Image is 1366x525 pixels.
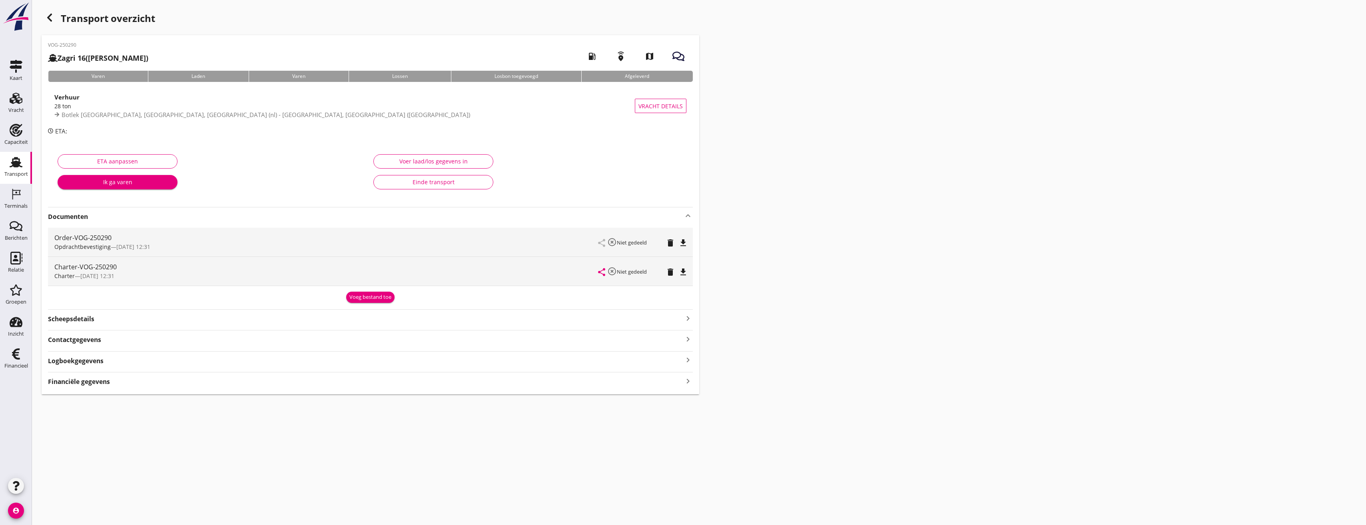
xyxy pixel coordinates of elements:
div: Einde transport [380,178,487,186]
i: file_download [678,238,688,248]
strong: Zagri 16 [58,53,86,63]
div: Losbon toegevoegd [451,71,581,82]
strong: Verhuur [54,93,80,101]
span: Opdrachtbevestiging [54,243,111,251]
div: — [54,272,598,280]
div: Afgeleverd [581,71,692,82]
div: Transport [4,171,28,177]
i: delete [666,238,675,248]
div: Financieel [4,363,28,368]
i: keyboard_arrow_right [683,334,693,344]
span: Botlek [GEOGRAPHIC_DATA], [GEOGRAPHIC_DATA], [GEOGRAPHIC_DATA] (nl) - [GEOGRAPHIC_DATA], [GEOGRAP... [62,111,470,119]
strong: Logboekgegevens [48,356,104,366]
span: ETA: [55,127,67,135]
div: Voeg bestand toe [349,293,391,301]
span: [DATE] 12:31 [116,243,150,251]
i: file_download [678,267,688,277]
button: Einde transport [373,175,493,189]
strong: Contactgegevens [48,335,101,344]
div: Voer laad/los gegevens in [380,157,487,165]
div: Terminals [4,203,28,209]
div: Kaart [10,76,22,81]
i: account_circle [8,503,24,519]
strong: Scheepsdetails [48,314,94,324]
div: Relatie [8,267,24,272]
span: Charter [54,272,75,280]
div: Berichten [5,235,28,241]
button: Voer laad/los gegevens in [373,154,493,169]
i: highlight_off [607,237,617,247]
i: keyboard_arrow_right [683,313,693,324]
div: Ik ga varen [64,178,171,186]
button: Ik ga varen [58,175,177,189]
i: delete [666,267,675,277]
i: share [597,267,606,277]
span: Vracht details [638,102,683,110]
strong: Documenten [48,212,683,221]
strong: Financiële gegevens [48,377,110,386]
div: ETA aanpassen [64,157,171,165]
a: Verhuur28 tonBotlek [GEOGRAPHIC_DATA], [GEOGRAPHIC_DATA], [GEOGRAPHIC_DATA] (nl) - [GEOGRAPHIC_DA... [48,88,693,123]
i: local_gas_station [581,45,603,68]
small: Niet gedeeld [617,239,647,246]
small: Niet gedeeld [617,268,647,275]
div: Laden [148,71,248,82]
i: keyboard_arrow_up [683,211,693,221]
div: 28 ton [54,102,635,110]
button: Vracht details [635,99,686,113]
i: keyboard_arrow_right [683,355,693,366]
div: Groepen [6,299,26,304]
div: Inzicht [8,331,24,336]
i: keyboard_arrow_right [683,376,693,386]
i: highlight_off [607,266,617,276]
img: logo-small.a267ee39.svg [2,2,30,32]
button: ETA aanpassen [58,154,177,169]
div: Vracht [8,107,24,113]
p: VOG-250290 [48,42,148,49]
h2: ([PERSON_NAME]) [48,53,148,64]
h1: Transport overzicht [42,10,699,35]
i: emergency_share [610,45,632,68]
div: Charter-VOG-250290 [54,262,598,272]
span: [DATE] 12:31 [80,272,114,280]
div: Lossen [349,71,451,82]
div: Order-VOG-250290 [54,233,598,243]
div: Varen [249,71,349,82]
div: Capaciteit [4,139,28,145]
i: map [638,45,661,68]
button: Voeg bestand toe [346,292,395,303]
div: — [54,243,598,251]
div: Varen [48,71,148,82]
